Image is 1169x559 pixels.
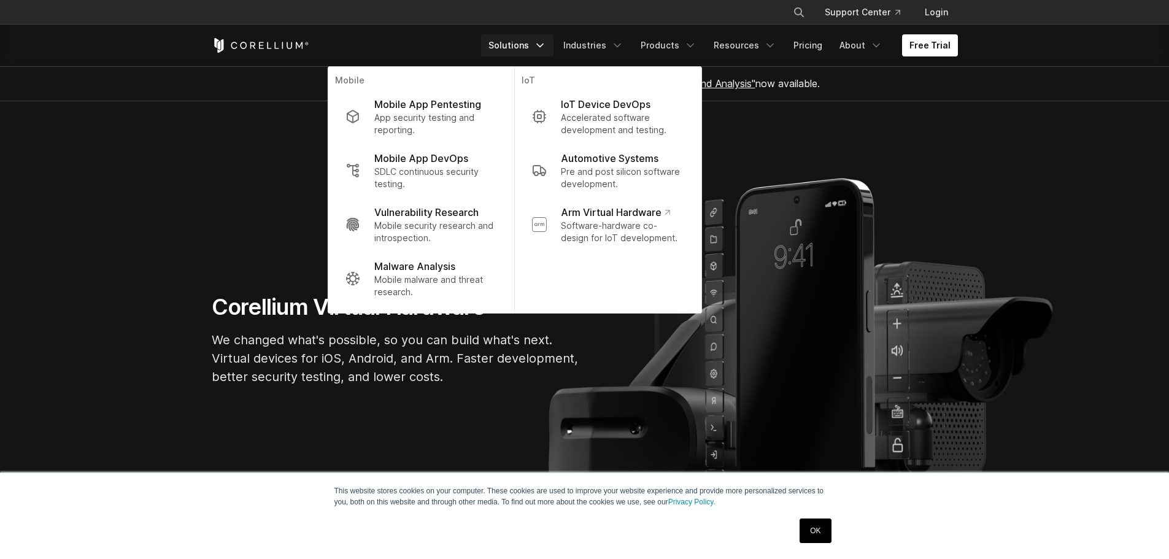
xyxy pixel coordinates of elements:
div: Navigation Menu [778,1,958,23]
a: Pricing [786,34,830,56]
a: Privacy Policy. [668,498,716,506]
a: IoT Device DevOps Accelerated software development and testing. [522,90,693,144]
p: Accelerated software development and testing. [561,112,684,136]
p: IoT [522,74,693,90]
p: Mobile security research and introspection. [374,220,496,244]
a: Arm Virtual Hardware Software-hardware co-design for IoT development. [522,198,693,252]
p: Software-hardware co-design for IoT development. [561,220,684,244]
a: Products [633,34,704,56]
button: Search [788,1,810,23]
p: We changed what's possible, so you can build what's next. Virtual devices for iOS, Android, and A... [212,331,580,386]
a: Resources [706,34,784,56]
a: About [832,34,890,56]
p: Mobile App Pentesting [374,97,481,112]
p: App security testing and reporting. [374,112,496,136]
p: Automotive Systems [561,151,658,166]
p: SDLC continuous security testing. [374,166,496,190]
a: Malware Analysis Mobile malware and threat research. [335,252,506,306]
p: This website stores cookies on your computer. These cookies are used to improve your website expe... [334,485,835,507]
a: Mobile App Pentesting App security testing and reporting. [335,90,506,144]
p: Mobile App DevOps [374,151,468,166]
p: Vulnerability Research [374,205,479,220]
p: Pre and post silicon software development. [561,166,684,190]
a: Corellium Home [212,38,309,53]
a: Login [915,1,958,23]
a: OK [800,519,831,543]
p: IoT Device DevOps [561,97,650,112]
a: Solutions [481,34,554,56]
p: Arm Virtual Hardware [561,205,669,220]
div: Navigation Menu [481,34,958,56]
p: Mobile malware and threat research. [374,274,496,298]
a: Support Center [815,1,910,23]
a: Industries [556,34,631,56]
h1: Corellium Virtual Hardware [212,293,580,321]
a: Vulnerability Research Mobile security research and introspection. [335,198,506,252]
a: Free Trial [902,34,958,56]
a: Automotive Systems Pre and post silicon software development. [522,144,693,198]
a: Mobile App DevOps SDLC continuous security testing. [335,144,506,198]
p: Malware Analysis [374,259,455,274]
p: Mobile [335,74,506,90]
